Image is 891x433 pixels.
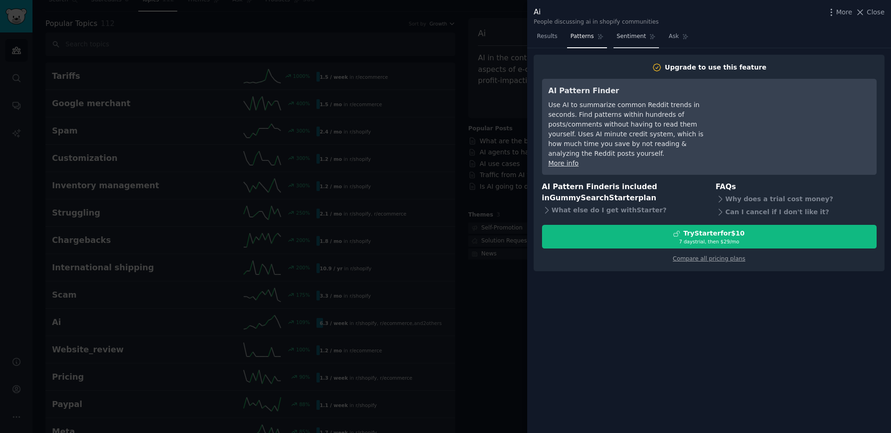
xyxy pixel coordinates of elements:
[665,63,767,72] div: Upgrade to use this feature
[534,18,659,26] div: People discussing ai in shopify communities
[549,193,638,202] span: GummySearch Starter
[542,204,703,217] div: What else do I get with Starter ?
[669,32,679,41] span: Ask
[542,238,876,245] div: 7 days trial, then $ 29 /mo
[716,205,877,218] div: Can I cancel if I don't like it?
[570,32,594,41] span: Patterns
[836,7,852,17] span: More
[716,192,877,205] div: Why does a trial cost money?
[542,225,877,248] button: TryStarterfor$107 daystrial, then $29/mo
[826,7,852,17] button: More
[665,29,692,48] a: Ask
[855,7,885,17] button: Close
[731,85,870,155] iframe: YouTube video player
[567,29,607,48] a: Patterns
[542,181,703,204] h3: AI Pattern Finder is included in plan
[549,100,718,159] div: Use AI to summarize common Reddit trends in seconds. Find patterns within hundreds of posts/comme...
[613,29,659,48] a: Sentiment
[867,7,885,17] span: Close
[716,181,877,193] h3: FAQs
[549,85,718,97] h3: AI Pattern Finder
[683,229,744,238] div: Try Starter for $10
[537,32,557,41] span: Results
[617,32,646,41] span: Sentiment
[549,159,579,167] a: More info
[534,6,659,18] div: Ai
[673,255,745,262] a: Compare all pricing plans
[534,29,561,48] a: Results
